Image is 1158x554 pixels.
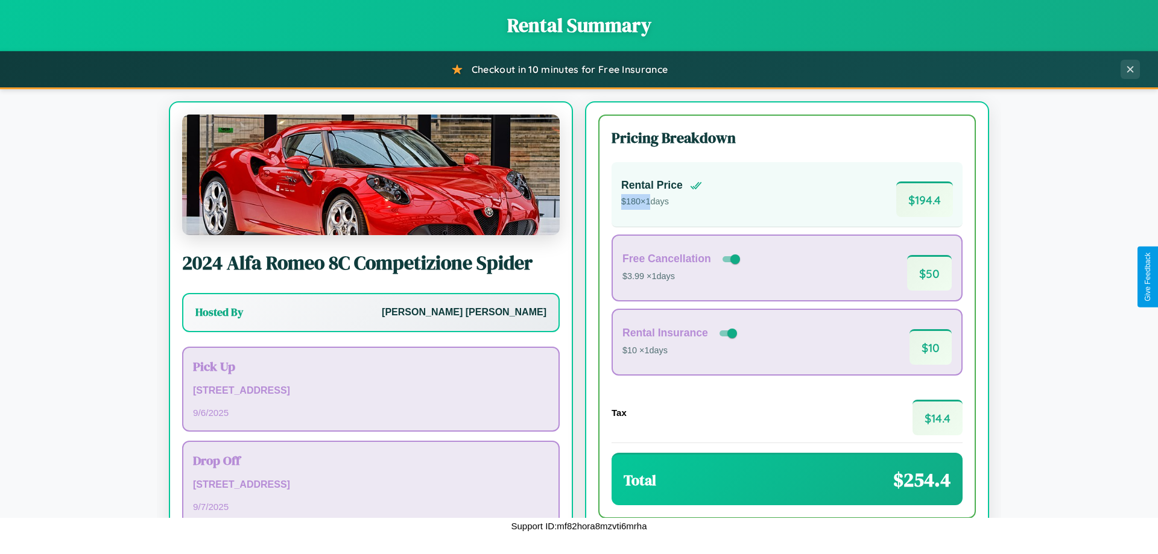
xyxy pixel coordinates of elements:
[193,404,549,421] p: 9 / 6 / 2025
[193,452,549,469] h3: Drop Off
[910,329,952,365] span: $ 10
[622,269,742,285] p: $3.99 × 1 days
[472,63,668,75] span: Checkout in 10 minutes for Free Insurance
[612,408,627,418] h4: Tax
[511,518,647,534] p: Support ID: mf82hora8mzvti6mrha
[193,499,549,515] p: 9 / 7 / 2025
[195,305,243,319] h3: Hosted By
[621,194,702,210] p: $ 180 × 1 days
[622,343,739,359] p: $10 × 1 days
[913,400,963,435] span: $ 14.4
[193,357,549,375] h3: Pick Up
[896,181,953,217] span: $ 194.4
[193,476,549,494] p: [STREET_ADDRESS]
[622,327,708,339] h4: Rental Insurance
[624,470,656,490] h3: Total
[621,179,683,192] h4: Rental Price
[612,128,963,148] h3: Pricing Breakdown
[622,253,711,265] h4: Free Cancellation
[382,304,546,321] p: [PERSON_NAME] [PERSON_NAME]
[182,115,560,235] img: Alfa Romeo 8C Competizione Spider
[193,382,549,400] p: [STREET_ADDRESS]
[182,250,560,276] h2: 2024 Alfa Romeo 8C Competizione Spider
[12,12,1146,39] h1: Rental Summary
[1144,253,1152,301] div: Give Feedback
[907,255,952,291] span: $ 50
[893,467,951,493] span: $ 254.4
